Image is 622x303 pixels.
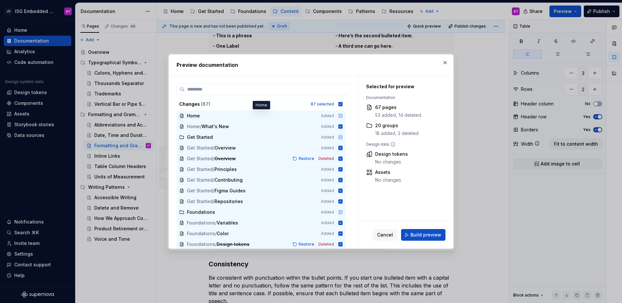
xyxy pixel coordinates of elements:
[187,155,213,162] span: Get Started
[375,159,408,165] div: No changes
[253,101,270,109] div: Home
[375,177,401,183] div: No changes
[214,155,236,162] span: Overview
[321,124,334,129] span: Added
[291,241,317,248] button: Restore
[213,188,214,194] span: /
[187,145,213,151] span: Get Started
[375,130,419,137] div: 18 added, 2 deleted
[214,188,246,194] span: Figma Guides
[217,220,238,226] span: Variables
[213,198,214,205] span: /
[214,145,236,151] span: Overview
[299,156,314,161] span: Restore
[375,104,421,111] div: 67 pages
[375,169,401,176] div: Assets
[321,231,334,236] span: Added
[215,230,217,237] span: /
[213,155,214,162] span: /
[217,241,249,248] span: Design tokens
[321,188,334,193] span: Added
[187,241,215,248] span: Foundations
[401,229,445,241] button: Build preview
[375,122,419,129] div: 20 groups
[187,198,213,205] span: Get Started
[217,230,230,237] span: Color
[213,145,214,151] span: /
[187,188,213,194] span: Get Started
[214,166,237,173] span: Principles
[187,166,213,173] span: Get Started
[201,101,210,107] span: ( 87 )
[375,151,408,157] div: Design tokens
[202,123,229,130] span: What's New
[187,220,215,226] span: Foundations
[214,177,243,183] span: Contributing
[366,142,438,147] div: Design data
[177,61,445,69] h2: Preview documentation
[187,230,215,237] span: Foundations
[366,95,438,100] div: Documentation
[373,229,397,241] button: Cancel
[321,177,334,183] span: Added
[299,242,314,247] span: Restore
[410,232,441,238] span: Build preview
[291,155,317,162] button: Restore
[215,220,217,226] span: /
[311,102,334,107] div: 87 selected
[200,123,202,130] span: /
[318,156,334,161] span: Deleted
[375,112,421,118] div: 53 added, 14 deleted
[187,177,213,183] span: Get Started
[213,166,214,173] span: /
[179,101,307,107] div: Changes
[366,83,438,90] div: Selected for preview
[215,241,217,248] span: /
[321,145,334,151] span: Added
[318,242,334,247] span: Deleted
[214,198,243,205] span: Repositories
[321,220,334,225] span: Added
[213,177,214,183] span: /
[187,123,200,130] span: Home
[321,167,334,172] span: Added
[377,232,393,238] span: Cancel
[321,199,334,204] span: Added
